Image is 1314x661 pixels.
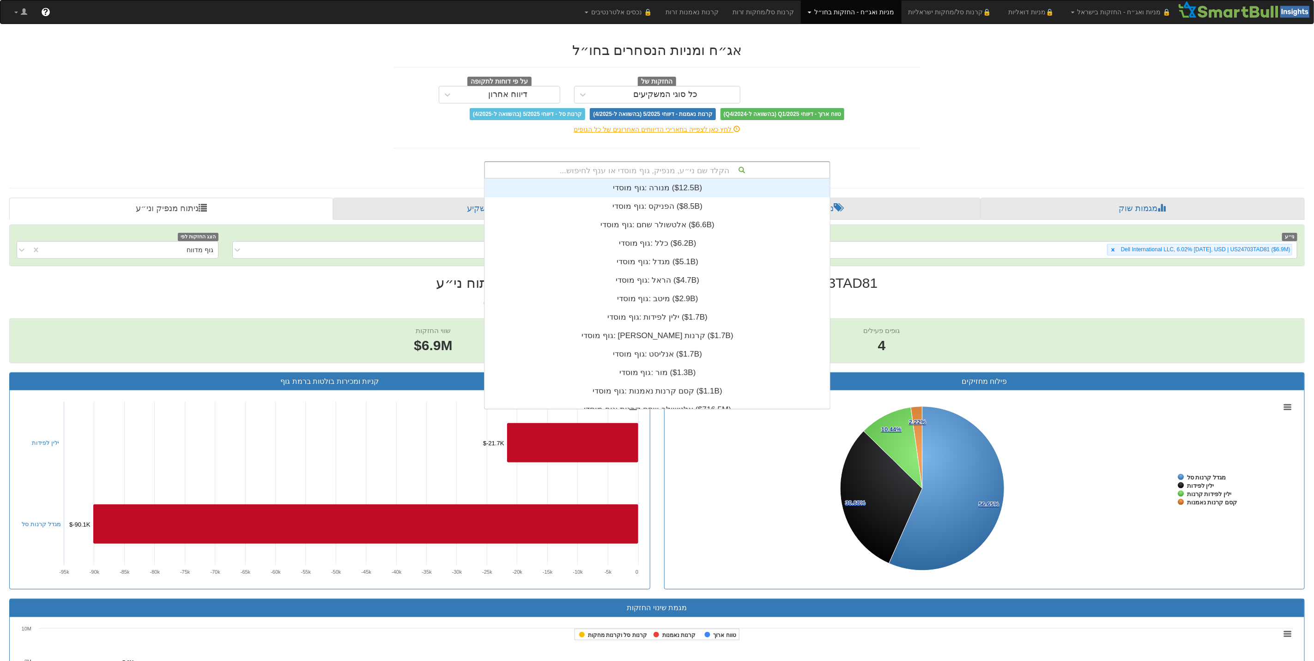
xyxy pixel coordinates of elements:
[588,632,647,638] tspan: קרנות סל וקרנות מחקות
[1064,0,1178,24] a: 🔒 מניות ואג״ח - החזקות בישראל
[17,377,643,386] h3: קניות ומכירות בולטות ברמת גוף
[726,0,801,24] a: קרנות סל/מחקות זרות
[483,440,504,447] tspan: $-21.7K
[845,499,866,506] tspan: 30.68%
[1187,474,1226,481] tspan: מגדל קרנות סל
[1118,244,1292,255] div: Dell International LLC, 6.02% [DATE], USD | US24703TAD81 ‎($6.9M‎)‎
[485,179,830,456] div: grid
[482,569,492,575] text: -25k
[32,439,60,446] a: ילין לפידות
[801,0,901,24] a: מניות ואג״ח - החזקות בחו״ל
[210,569,220,575] text: -70k
[361,569,371,575] text: -45k
[485,345,830,364] div: גוף מוסדי: ‎אנליסט ‎($1.7B)‏
[485,179,830,197] div: גוף מוסדי: ‎מנורה ‎($12.5B)‏
[979,501,999,508] tspan: 56.65%
[714,632,736,638] tspan: טווח ארוך
[485,271,830,290] div: גוף מוסדי: ‎הראל ‎($4.7B)‏
[452,569,462,575] text: -30k
[43,7,48,17] span: ?
[659,0,726,24] a: קרנות נאמנות זרות
[22,626,31,631] text: 10M
[1187,491,1231,497] tspan: ילין לפידות קרנות
[604,569,612,575] text: -5k
[34,0,57,24] a: ?
[881,426,902,433] tspan: 10.44%
[1187,499,1237,506] tspan: קסם קרנות נאמנות
[1282,233,1297,241] span: ני״ע
[1001,0,1064,24] a: 🔒מניות דואליות
[485,197,830,216] div: גוף מוסדי: ‎הפניקס ‎($8.5B)‏
[414,338,452,353] span: $6.9M
[22,521,61,528] a: מגדל קרנות סל
[909,418,926,425] tspan: 2.22%
[333,198,660,220] a: פרופיל משקיע
[391,569,401,575] text: -40k
[635,569,638,575] text: 0
[187,245,213,255] div: גוף מדווח
[543,569,553,575] text: -15k
[662,632,696,638] tspan: קרנות נאמנות
[485,216,830,234] div: גוף מוסדי: ‎אלטשולר שחם ‎($6.6B)‏
[178,233,218,241] span: הצג החזקות לפי
[485,308,830,327] div: גוף מוסדי: ‎ילין לפידות ‎($1.7B)‏
[638,77,677,87] span: החזקות של
[902,0,1001,24] a: 🔒קרנות סל/מחקות ישראליות
[387,125,927,134] div: לחץ כאן לצפייה בתאריכי הדיווחים האחרונים של כל הגופים
[485,327,830,345] div: גוף מוסדי: ‎[PERSON_NAME] קרנות ‎($1.7B)‏
[1187,482,1214,489] tspan: ילין לפידות
[864,327,900,334] span: גופים פעילים
[180,569,190,575] text: -75k
[59,569,69,575] text: -95k
[672,377,1298,386] h3: פילוח מחזיקים
[485,290,830,308] div: גוף מוסדי: ‎מיטב ‎($2.9B)‏
[422,569,432,575] text: -35k
[981,198,1305,220] a: מגמות שוק
[416,327,451,334] span: שווי החזקות
[485,400,830,419] div: גוף מוסדי: ‎אלטשולר-שחם קרנות ‎($716.5M)‏
[485,253,830,271] div: גוף מוסדי: ‎מגדל ‎($5.1B)‏
[394,42,920,58] h2: אג״ח ומניות הנסחרים בחו״ל
[634,90,698,99] div: כל סוגי המשקיעים
[485,234,830,253] div: גוף מוסדי: ‎כלל ‎($6.2B)‏
[1178,0,1314,19] img: Smartbull
[120,569,130,575] text: -85k
[485,162,830,178] div: הקלד שם ני״ע, מנפיק, גוף מוסדי או ענף לחיפוש...
[301,569,311,575] text: -55k
[485,382,830,400] div: גוף מוסדי: ‎קסם קרנות נאמנות ‎($1.1B)‏
[512,569,522,575] text: -20k
[481,300,524,314] h5: ריבית : 6.020%
[9,198,333,220] a: ניתוח מנפיק וני״ע
[271,569,281,575] text: -60k
[17,604,1297,612] h3: מגמת שינוי החזקות
[240,569,250,575] text: -65k
[470,108,585,120] span: קרנות סל - דיווחי 5/2025 (בהשוואה ל-4/2025)
[488,90,527,99] div: דיווח אחרון
[467,77,532,87] span: על פי דוחות לתקופה
[573,569,583,575] text: -10k
[864,336,900,356] span: 4
[331,569,341,575] text: -50k
[578,0,659,24] a: 🔒 נכסים אלטרנטיבים
[590,108,715,120] span: קרנות נאמנות - דיווחי 5/2025 (בהשוואה ל-4/2025)
[721,108,844,120] span: טווח ארוך - דיווחי Q1/2025 (בהשוואה ל-Q4/2024)
[9,275,1305,291] h2: Dell International LLC, 6.02% [DATE], USD | US24703TAD81 - ניתוח ני״ע
[89,569,99,575] text: -90k
[485,364,830,382] div: גוף מוסדי: ‎מור ‎($1.3B)‏
[150,569,160,575] text: -80k
[69,521,91,528] tspan: $-90.1K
